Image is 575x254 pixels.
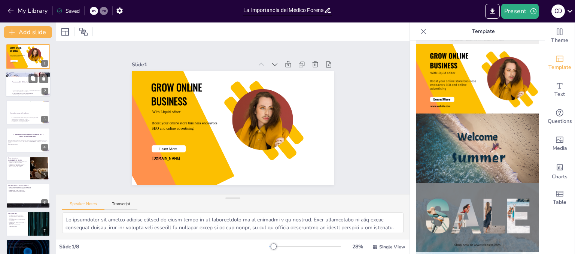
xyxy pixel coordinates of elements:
[8,241,48,243] p: Futuro del Médico Forense
[8,224,26,227] p: Fomentar la colaboración interdisciplinaria.
[429,22,537,40] p: Template
[548,63,571,72] span: Template
[41,172,48,178] div: 5
[545,130,575,157] div: Add images, graphics, shapes or video
[416,183,539,252] img: thumb-6.png
[41,116,48,123] div: 3
[8,219,26,221] p: La importancia de su labor debe ser reconocida.
[39,74,48,83] button: Delete Slide
[416,114,539,183] img: thumb-5.png
[8,185,48,187] p: Desafíos en la Práctica Forense
[8,164,28,166] p: Necesidad de apoyo y recursos.
[8,245,48,247] p: Promover el reconocimiento de su labor.
[501,4,539,19] button: Present
[545,103,575,130] div: Get real-time input from your audience
[10,55,25,57] span: Boost your online store business endeavors SEO and online advertising
[104,202,138,210] button: Transcript
[57,7,80,15] div: Saved
[152,156,180,161] span: [DOMAIN_NAME]
[151,80,202,108] span: GROW ONLINE BUSINESS
[545,49,575,76] div: Add ready made slides
[8,163,28,165] p: Impacto en la resolución de casos.
[12,94,46,96] p: Garantizar que la justicia prevalezca.
[8,157,28,161] p: Importancia en [GEOGRAPHIC_DATA]
[6,100,50,125] div: https://cdn.sendsteps.com/images/logo/sendsteps_logo_white.pnghttps://cdn.sendsteps.com/images/lo...
[10,118,45,120] p: Preservación de la escena del crimen.
[41,199,48,206] div: 6
[548,117,572,126] span: Questions
[545,184,575,211] div: Add a table
[551,4,565,18] div: c d
[416,44,539,114] img: thumb-4.png
[41,144,48,151] div: 4
[152,110,180,114] span: With Liquid editor
[545,22,575,49] div: Change the overall theme
[8,221,26,224] p: Necesidad de mejoras en el sistema de justicia.
[10,52,17,53] span: With Liquid editor
[10,117,45,119] p: El levantamiento de cadáveres requiere precisión y protocolo.
[8,242,48,244] p: Fomentar la formación continua en medicina forense.
[132,61,253,68] div: Slide 1
[8,140,48,144] p: Esta presentación aborda el papel crucial del médico forense en la investigación criminal, centrá...
[41,60,48,67] div: 1
[8,190,48,191] p: Necesidad de formación continua.
[6,156,50,181] div: https://cdn.sendsteps.com/images/logo/sendsteps_logo_white.pnghttps://cdn.sendsteps.com/images/lo...
[4,26,52,38] button: Add slide
[485,4,500,19] button: Export to PowerPoint
[79,27,88,36] span: Position
[13,134,43,138] strong: La Importancia del Médico Forense en la Investigación Criminal
[10,121,45,123] p: Coordinación con otros profesionales.
[62,202,104,210] button: Speaker Notes
[551,4,565,19] button: c d
[12,81,46,84] p: Funciones del Médico Forense
[6,184,50,208] div: https://cdn.sendsteps.com/images/logo/sendsteps_logo_white.pnghttps://cdn.sendsteps.com/images/lo...
[59,26,71,38] div: Layout
[10,63,16,64] span: [DOMAIN_NAME]
[42,88,48,95] div: 2
[6,44,50,69] div: https://i.imgur.com/uSa1yQV.jpgGROW ONLINE BUSINESSWith Liquid editorBoost your online store busi...
[8,187,48,188] p: Los médicos forenses enfrentan falta de recursos.
[554,90,565,99] span: Text
[8,215,26,219] p: La figura del médico forense es fundamental en la investigación criminal.
[8,247,48,248] p: Colaboración con instituciones educativas.
[41,227,48,234] div: 7
[379,244,405,250] span: Single View
[8,166,28,167] p: Reconocimiento de su labor.
[8,213,26,215] p: Conclusiones
[553,144,567,152] span: Media
[6,72,51,97] div: https://cdn.sendsteps.com/images/logo/sendsteps_logo_white.pnghttps://cdn.sendsteps.com/images/lo...
[545,157,575,184] div: Add charts and graphs
[59,243,269,250] div: Slide 1 / 8
[12,93,46,94] p: Testimonio en juicios para validar evidencias.
[159,147,177,151] span: Learn More
[10,112,45,114] p: Levantamiento de Cadáveres
[152,121,217,130] span: Boost your online store business endeavors SEO and online advertising
[8,144,48,145] p: Generated with [URL]
[10,46,21,52] span: GROW ONLINE BUSINESS
[12,90,46,91] p: Las funciones incluyen la autopsia y recolección de evidencias.
[545,76,575,103] div: Add text boxes
[349,243,366,250] div: 28 %
[552,173,568,181] span: Charts
[6,5,51,17] button: My Library
[553,198,566,206] span: Table
[12,91,46,93] p: Elaboración de informes detallados.
[243,5,324,16] input: Insert title
[8,244,48,245] p: Inversión en recursos y tecnología.
[8,188,48,190] p: La violencia y la presión social afectan su trabajo.
[8,160,28,163] p: La labor del médico forense es esencial debido a la alta criminalidad.
[28,74,37,83] button: Duplicate Slide
[6,128,50,152] div: https://cdn.sendsteps.com/images/logo/sendsteps_logo_white.pnghttps://cdn.sendsteps.com/images/lo...
[10,120,45,121] p: Importancia del levantamiento adecuado.
[6,211,50,236] div: 7
[8,191,48,193] p: Preservación de la ética profesional.
[551,36,568,45] span: Theme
